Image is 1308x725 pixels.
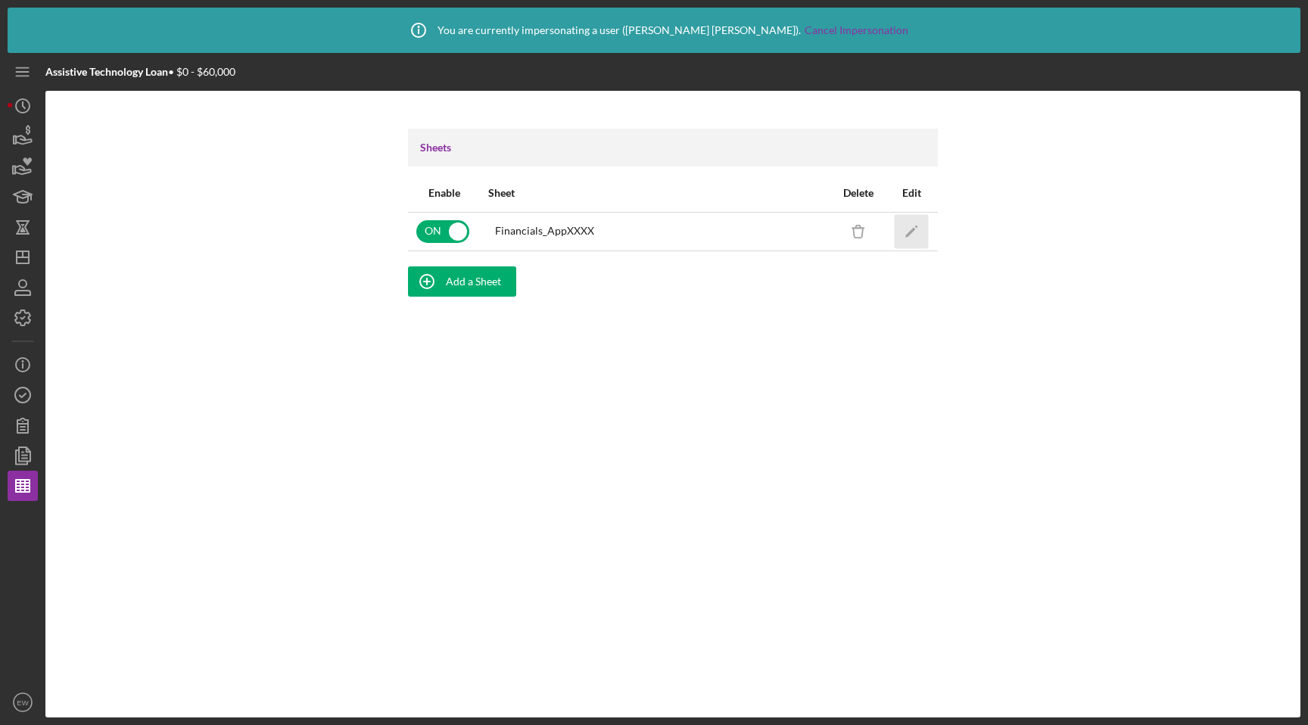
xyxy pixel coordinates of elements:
[833,187,884,199] div: Delete
[17,699,29,707] text: EW
[446,266,501,297] div: Add a Sheet
[409,187,479,199] div: Enable
[420,140,451,155] h3: Sheets
[8,687,38,717] button: EW
[886,187,937,199] div: Edit
[45,65,168,78] b: Assistive Technology Loan
[488,187,515,199] div: Sheet
[805,24,908,36] a: Cancel Impersonation
[45,66,235,78] div: • $0 - $60,000
[400,11,908,49] div: You are currently impersonating a user ( [PERSON_NAME] [PERSON_NAME] ).
[408,266,516,297] button: Add a Sheet
[495,225,594,237] div: Financials_AppXXXX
